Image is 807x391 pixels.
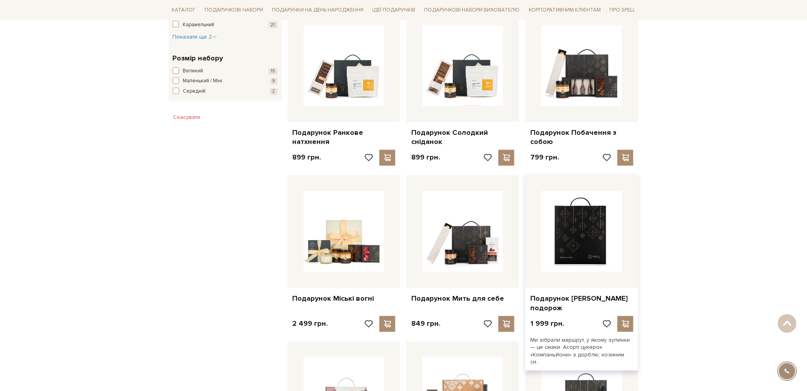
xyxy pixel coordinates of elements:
a: Каталог [169,4,199,16]
span: Маленький / Міні [183,78,223,86]
button: Показати ще 2 [173,33,217,41]
span: Карамельний [183,21,215,29]
p: 899 грн. [411,153,440,162]
a: Подарунок Міські вогні [293,294,396,303]
a: Корпоративним клієнтам [526,3,604,17]
div: Ми зібрали маршрут, у якому зупинки — це смаки. Асорті цукерок «Компаньйони» з дорблю, козиним си.. [526,332,638,371]
a: Подарунок Побачення з собою [530,128,633,147]
span: Великий [183,68,203,76]
p: 899 грн. [293,153,321,162]
button: Великий 15 [173,68,277,76]
span: 9 [270,78,277,85]
button: Маленький / Міні 9 [173,78,277,86]
span: 2 [270,88,277,95]
a: Подарункові набори вихователю [421,3,523,17]
button: Середній 2 [173,88,277,96]
a: Про Spell [606,4,638,16]
p: 2 499 грн. [293,319,328,329]
a: Подарункові набори [201,4,266,16]
a: Подарунок Ранкове натхнення [293,128,396,147]
button: Карамельний 21 [173,21,277,29]
span: Середній [183,88,206,96]
a: Подарунки на День народження [269,4,367,16]
a: Ідеї подарунків [369,4,418,16]
p: 799 грн. [530,153,559,162]
a: Подарунок [PERSON_NAME] подорож [530,294,633,313]
a: Подарунок Солодкий сніданок [411,128,514,147]
span: Розмір набору [173,53,223,64]
img: Подарунок Сирна подорож [541,191,622,272]
p: 1 999 грн. [530,319,564,329]
a: Подарунок Мить для себе [411,294,514,303]
p: 849 грн. [411,319,440,329]
span: 21 [268,21,277,28]
span: 15 [269,68,277,75]
span: Показати ще 2 [173,33,217,40]
button: Скасувати [169,111,205,124]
